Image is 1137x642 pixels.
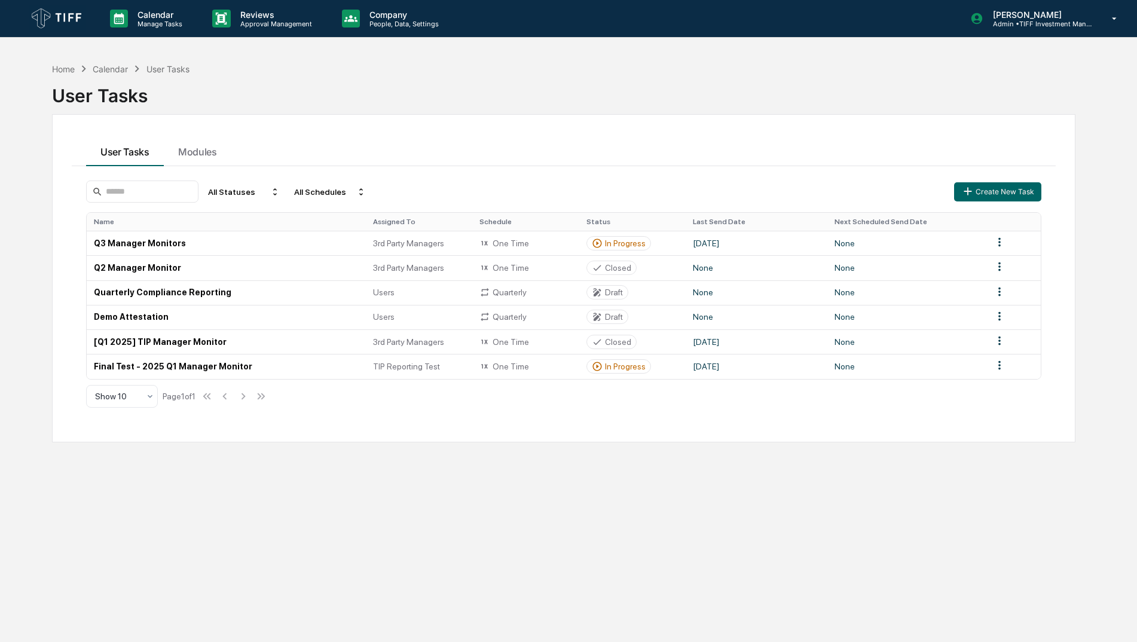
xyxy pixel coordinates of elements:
td: None [827,329,986,354]
span: 3rd Party Managers [373,337,444,347]
td: [DATE] [686,231,827,255]
th: Name [87,213,366,231]
div: Closed [605,263,631,273]
th: Last Send Date [686,213,827,231]
p: Approval Management [231,20,318,28]
p: Calendar [128,10,188,20]
td: None [827,231,986,255]
th: Next Scheduled Send Date [827,213,986,231]
div: One Time [479,337,572,347]
div: Home [52,64,75,74]
td: [DATE] [686,354,827,378]
td: None [686,280,827,305]
span: Users [373,312,395,322]
p: [PERSON_NAME] [983,10,1095,20]
td: [DATE] [686,329,827,354]
button: Create New Task [954,182,1041,201]
iframe: Open customer support [1099,603,1131,635]
td: None [686,255,827,280]
div: One Time [479,262,572,273]
div: Draft [605,312,623,322]
span: 3rd Party Managers [373,239,444,248]
p: Manage Tasks [128,20,188,28]
td: None [827,280,986,305]
div: Calendar [93,64,128,74]
div: Page 1 of 1 [163,392,195,401]
button: Modules [164,134,231,166]
td: [Q1 2025] TIP Manager Monitor [87,329,366,354]
div: User Tasks [52,75,1075,106]
span: 3rd Party Managers [373,263,444,273]
td: None [686,305,827,329]
div: User Tasks [146,64,189,74]
div: Quarterly [479,287,572,298]
div: Closed [605,337,631,347]
p: Admin • TIFF Investment Management [983,20,1095,28]
div: In Progress [605,362,646,371]
div: One Time [479,238,572,249]
th: Schedule [472,213,579,231]
td: None [827,305,986,329]
p: Reviews [231,10,318,20]
div: All Schedules [289,182,371,201]
th: Status [579,213,686,231]
div: All Statuses [203,182,285,201]
div: Quarterly [479,311,572,322]
p: People, Data, Settings [360,20,445,28]
td: None [827,354,986,378]
td: Q3 Manager Monitors [87,231,366,255]
div: In Progress [605,239,646,248]
p: Company [360,10,445,20]
td: Quarterly Compliance Reporting [87,280,366,305]
th: Assigned To [366,213,473,231]
img: logo [29,5,86,32]
td: Final Test - 2025 Q1 Manager Monitor [87,354,366,378]
td: None [827,255,986,280]
td: Q2 Manager Monitor [87,255,366,280]
span: TIP Reporting Test [373,362,440,371]
span: Users [373,288,395,297]
div: Draft [605,288,623,297]
td: Demo Attestation [87,305,366,329]
div: One Time [479,361,572,372]
button: User Tasks [86,134,164,166]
